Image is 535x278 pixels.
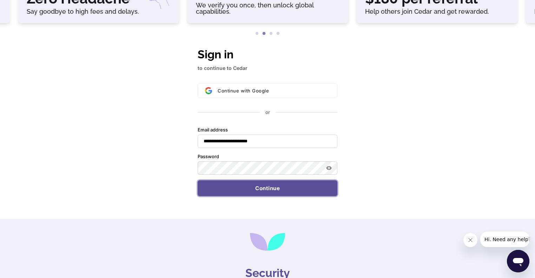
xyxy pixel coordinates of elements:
[4,5,51,11] span: Hi. Need any help?
[205,87,212,94] img: Sign in with Google
[507,250,529,272] iframe: Button to launch messaging window
[198,64,337,72] p: to continue to Cedar
[265,109,270,116] p: or
[198,180,337,196] button: Continue
[196,2,340,15] h6: We verify you once, then unlock global capabilities.
[260,30,267,37] button: 2
[27,8,171,15] h6: Say goodbye to high fees and delays.
[325,164,333,172] button: Show password
[365,8,509,15] h6: Help others join Cedar and get rewarded.
[267,30,275,37] button: 3
[480,232,529,247] iframe: Message from company
[253,30,260,37] button: 1
[198,83,337,98] button: Sign in with GoogleContinue with Google
[198,46,337,63] h1: Sign in
[275,30,282,37] button: 4
[463,233,477,247] iframe: Close message
[198,154,219,160] label: Password
[218,88,269,93] span: Continue with Google
[198,127,228,133] label: Email address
